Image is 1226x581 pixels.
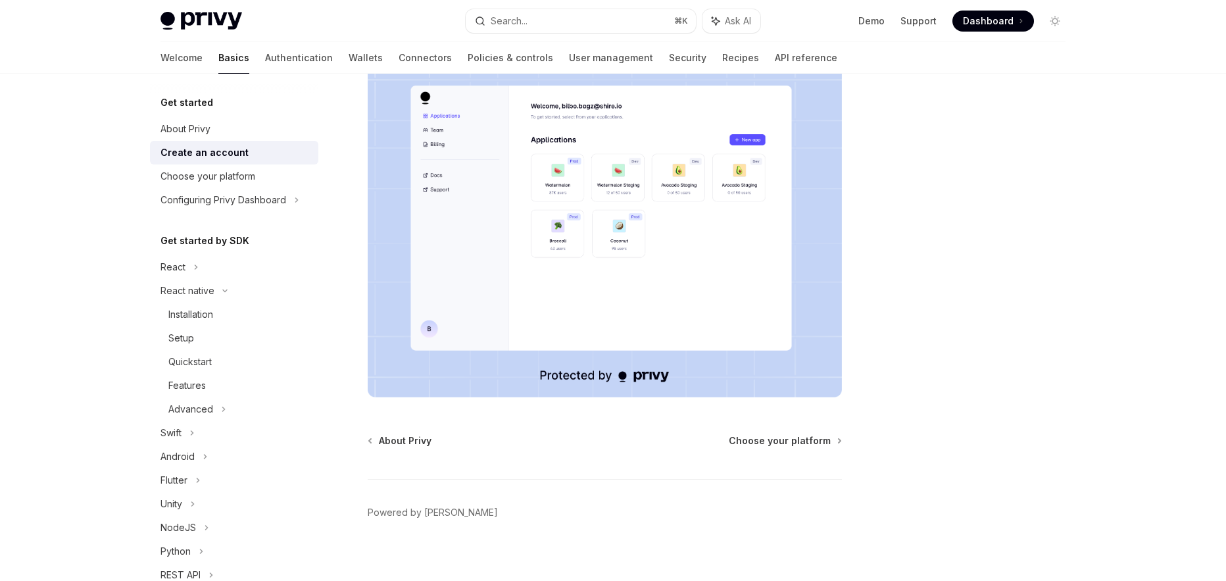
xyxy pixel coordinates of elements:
a: Features [150,374,318,397]
a: User management [569,42,653,74]
button: Ask AI [702,9,760,33]
div: Features [168,378,206,393]
div: Create an account [160,145,249,161]
h5: Get started [160,95,213,111]
a: Choose your platform [150,164,318,188]
div: Swift [160,425,182,441]
a: About Privy [150,117,318,141]
div: Python [160,543,191,559]
a: Demo [858,14,885,28]
a: Policies & controls [468,42,553,74]
button: Toggle dark mode [1044,11,1066,32]
a: Basics [218,42,249,74]
a: Support [900,14,937,28]
span: Ask AI [725,14,751,28]
div: Installation [168,307,213,322]
a: Welcome [160,42,203,74]
div: About Privy [160,121,210,137]
a: Create an account [150,141,318,164]
div: Quickstart [168,354,212,370]
button: Search...⌘K [466,9,696,33]
div: Android [160,449,195,465]
a: Dashboard [952,11,1034,32]
a: Authentication [265,42,333,74]
div: NodeJS [160,520,196,536]
div: Setup [168,330,194,346]
a: Wallets [349,42,383,74]
a: Recipes [722,42,759,74]
div: React native [160,283,214,299]
img: images/Dash.png [368,59,842,397]
img: light logo [160,12,242,30]
a: Connectors [399,42,452,74]
a: About Privy [369,434,431,447]
a: Setup [150,326,318,350]
span: ⌘ K [674,16,688,26]
a: Security [669,42,706,74]
div: Unity [160,496,182,512]
span: Dashboard [963,14,1014,28]
span: Choose your platform [729,434,831,447]
a: API reference [775,42,837,74]
div: React [160,259,185,275]
a: Powered by [PERSON_NAME] [368,506,498,519]
div: Flutter [160,472,187,488]
h5: Get started by SDK [160,233,249,249]
div: Advanced [168,401,213,417]
a: Installation [150,303,318,326]
div: Choose your platform [160,168,255,184]
a: Choose your platform [729,434,841,447]
span: About Privy [379,434,431,447]
a: Quickstart [150,350,318,374]
div: Search... [491,13,527,29]
div: Configuring Privy Dashboard [160,192,286,208]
